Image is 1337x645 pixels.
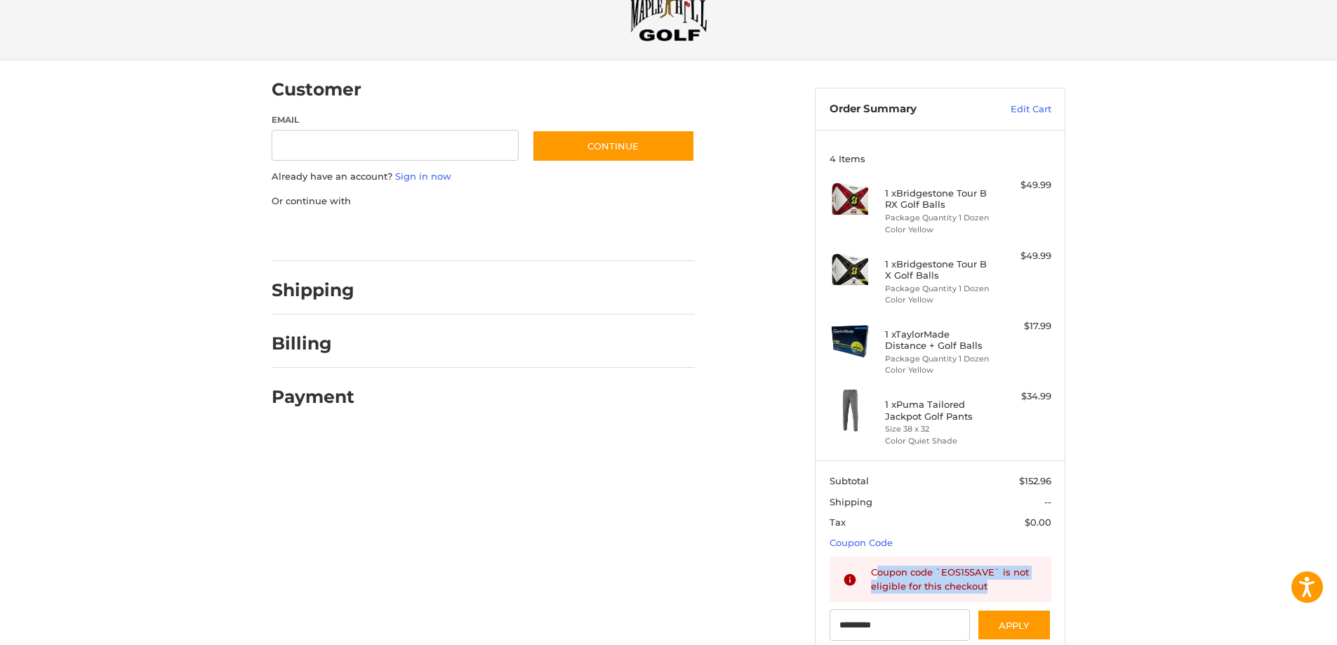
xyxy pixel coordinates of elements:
[830,537,893,548] a: Coupon Code
[830,496,872,507] span: Shipping
[885,212,992,224] li: Package Quantity 1 Dozen
[885,224,992,236] li: Color Yellow
[272,194,695,208] p: Or continue with
[885,258,992,281] h4: 1 x Bridgestone Tour B X Golf Balls
[885,294,992,306] li: Color Yellow
[830,153,1051,164] h3: 4 Items
[272,79,361,100] h2: Customer
[996,319,1051,333] div: $17.99
[1025,517,1051,528] span: $0.00
[830,102,980,117] h3: Order Summary
[272,386,354,408] h2: Payment
[272,279,354,301] h2: Shipping
[885,283,992,295] li: Package Quantity 1 Dozen
[830,517,846,528] span: Tax
[1044,496,1051,507] span: --
[977,609,1051,641] button: Apply
[272,170,695,184] p: Already have an account?
[996,178,1051,192] div: $49.99
[885,353,992,365] li: Package Quantity 1 Dozen
[885,399,992,422] h4: 1 x Puma Tailored Jackpot Golf Pants
[996,390,1051,404] div: $34.99
[885,328,992,352] h4: 1 x TaylorMade Distance + Golf Balls
[980,102,1051,117] a: Edit Cart
[272,114,519,126] label: Email
[885,364,992,376] li: Color Yellow
[885,423,992,435] li: Size 38 x 32
[532,130,695,162] button: Continue
[395,171,451,182] a: Sign in now
[996,249,1051,263] div: $49.99
[272,333,354,354] h2: Billing
[885,187,992,211] h4: 1 x Bridgestone Tour B RX Golf Balls
[505,222,611,247] iframe: PayPal-venmo
[267,222,373,247] iframe: PayPal-paypal
[830,609,971,641] input: Gift Certificate or Coupon Code
[871,566,1038,593] div: Coupon code `EOS15SAVE` is not eligible for this checkout
[1019,475,1051,486] span: $152.96
[386,222,491,247] iframe: PayPal-paylater
[830,475,869,486] span: Subtotal
[885,435,992,447] li: Color Quiet Shade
